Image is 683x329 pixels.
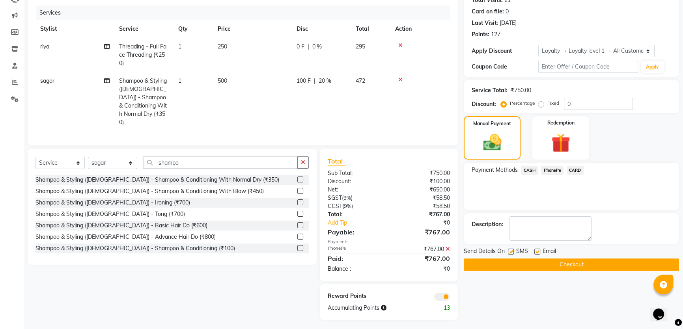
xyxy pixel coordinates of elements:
[178,43,181,50] span: 1
[343,195,351,201] span: 9%
[400,219,456,227] div: ₹0
[389,169,456,177] div: ₹750.00
[292,20,351,38] th: Disc
[464,258,679,271] button: Checkout
[547,100,559,107] label: Fixed
[297,43,304,51] span: 0 F
[472,30,489,39] div: Points:
[472,47,538,55] div: Apply Discount
[472,166,518,174] span: Payment Methods
[35,20,114,38] th: Stylist
[473,120,511,127] label: Manual Payment
[389,186,456,194] div: ₹650.00
[472,63,538,71] div: Coupon Code
[567,166,584,175] span: CARD
[119,77,167,126] span: Shampoo & Styling ([DEMOGRAPHIC_DATA]) - Shampoo & Conditioning With Normal Dry (₹350)
[174,20,213,38] th: Qty
[472,220,503,229] div: Description:
[297,77,311,85] span: 100 F
[322,194,389,202] div: ( )
[356,77,365,84] span: 472
[322,202,389,210] div: ( )
[500,19,517,27] div: [DATE]
[351,20,390,38] th: Total
[322,210,389,219] div: Total:
[521,166,538,175] span: CASH
[390,20,450,38] th: Action
[322,219,400,227] a: Add Tip
[218,77,227,84] span: 500
[35,187,264,195] div: Shampoo & Styling ([DEMOGRAPHIC_DATA]) - Shampoo & Conditioning With Blow (₹450)
[511,86,531,95] div: ₹750.00
[328,194,342,201] span: SGST
[35,233,216,241] div: Shampoo & Styling ([DEMOGRAPHIC_DATA]) - Advance Hair Do (₹800)
[213,20,292,38] th: Price
[328,203,342,210] span: CGST
[328,157,346,165] span: Total
[641,61,664,73] button: Apply
[319,77,331,85] span: 20 %
[35,221,207,230] div: Shampoo & Styling ([DEMOGRAPHIC_DATA]) - Basic Hair Do (₹600)
[464,247,505,257] span: Send Details On
[322,169,389,177] div: Sub Total:
[547,119,575,126] label: Redemption
[143,156,298,169] input: Search or Scan
[35,199,190,207] div: Shampoo & Styling ([DEMOGRAPHIC_DATA]) - Ironing (₹700)
[516,247,528,257] span: SMS
[389,177,456,186] div: ₹100.00
[389,210,456,219] div: ₹767.00
[322,177,389,186] div: Discount:
[308,43,309,51] span: |
[36,6,456,20] div: Services
[328,238,450,245] div: Payments
[322,186,389,194] div: Net:
[356,43,365,50] span: 295
[389,202,456,210] div: ₹58.50
[472,7,504,16] div: Card on file:
[538,61,638,73] input: Enter Offer / Coupon Code
[40,43,49,50] span: riya
[478,132,507,153] img: _cash.svg
[506,7,509,16] div: 0
[389,265,456,273] div: ₹0
[491,30,500,39] div: 127
[344,203,351,209] span: 9%
[35,176,279,184] div: Shampoo & Styling ([DEMOGRAPHIC_DATA]) - Shampoo & Conditioning With Normal Dry (₹350)
[472,86,508,95] div: Service Total:
[119,43,166,67] span: Threading - Full Face Threading (₹250)
[541,166,564,175] span: PhonePe
[35,210,185,218] div: Shampoo & Styling ([DEMOGRAPHIC_DATA]) - Tong (₹700)
[543,247,556,257] span: Email
[422,304,456,312] div: 13
[389,254,456,263] div: ₹767.00
[322,254,389,263] div: Paid:
[322,245,389,253] div: PhonePe
[314,77,315,85] span: |
[322,292,389,301] div: Reward Points
[650,297,675,321] iframe: chat widget
[389,227,456,237] div: ₹767.00
[510,100,535,107] label: Percentage
[35,244,235,253] div: Shampoo & Styling ([DEMOGRAPHIC_DATA]) - Shampoo & Conditioning (₹100)
[322,265,389,273] div: Balance :
[389,245,456,253] div: ₹767.00
[545,131,576,155] img: _gift.svg
[114,20,174,38] th: Service
[178,77,181,84] span: 1
[218,43,227,50] span: 250
[312,43,322,51] span: 0 %
[40,77,54,84] span: sagar
[322,304,423,312] div: Accumulating Points
[472,100,496,108] div: Discount:
[322,227,389,237] div: Payable:
[472,19,498,27] div: Last Visit:
[389,194,456,202] div: ₹58.50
